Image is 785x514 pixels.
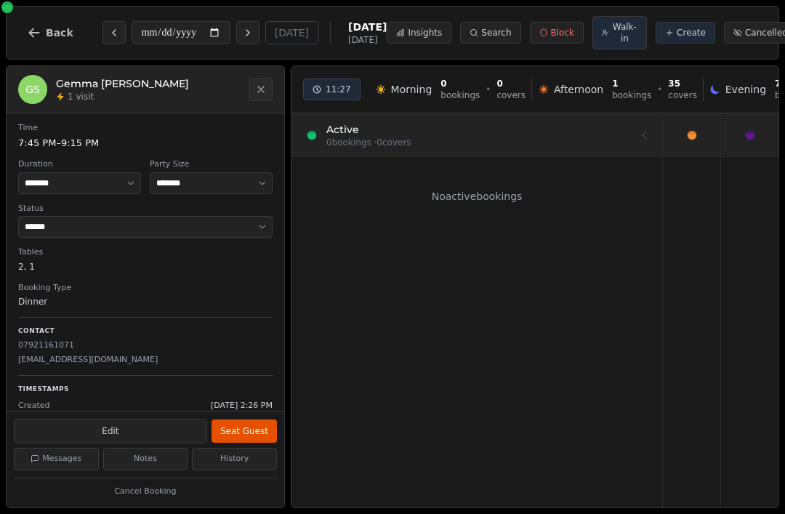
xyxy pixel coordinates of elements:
span: Back [46,28,73,38]
span: Create [677,27,706,39]
button: Notes [103,448,188,470]
button: Insights [387,22,451,44]
button: Seat Guest [212,419,277,443]
span: Search [481,27,511,39]
span: 0 [496,79,502,89]
button: Previous day [102,21,126,44]
span: 7 [775,79,781,89]
span: covers [668,90,697,100]
span: Evening [725,82,766,97]
button: Search [460,22,520,44]
p: Timestamps [18,385,273,395]
button: Create [656,22,715,44]
span: [DATE] 2:26 PM [211,400,273,412]
button: History [192,448,277,470]
span: • [486,84,491,95]
button: [DATE] [265,21,318,44]
button: Messages [14,448,99,470]
button: Back [15,15,85,50]
dt: Booking Type [18,282,273,294]
span: 35 [668,79,680,89]
dd: 7:45 PM – 9:15 PM [18,136,273,150]
span: covers [496,90,526,100]
dt: Party Size [150,158,273,171]
span: 11:27 [326,84,351,95]
button: Close [249,78,273,101]
p: 07921161071 [18,340,273,352]
button: Block [530,22,584,44]
span: Block [551,27,574,39]
p: [EMAIL_ADDRESS][DOMAIN_NAME] [18,354,273,366]
span: Created [18,400,50,412]
p: Contact [18,326,273,337]
dt: Duration [18,158,141,171]
span: bookings [440,90,480,100]
dt: Status [18,203,273,215]
button: Cancel Booking [14,483,277,501]
span: • [657,84,662,95]
dt: Time [18,122,273,134]
span: [DATE] [348,34,387,46]
button: Edit [14,419,207,443]
h2: Gemma [PERSON_NAME] [56,76,241,91]
span: [DATE] [348,20,387,34]
dt: Tables [18,246,273,259]
span: 1 [612,79,618,89]
span: Walk-in [612,21,637,44]
p: No active bookings [300,189,653,204]
div: GS [18,75,47,104]
span: Insights [408,27,442,39]
span: Morning [391,82,432,97]
span: bookings [612,90,651,100]
button: Next day [236,21,259,44]
dd: 2, 1 [18,260,273,273]
span: 0 [440,79,446,89]
span: Afternoon [554,82,603,97]
dd: Dinner [18,295,273,308]
span: 1 visit [68,91,94,103]
button: Walk-in [592,16,647,49]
